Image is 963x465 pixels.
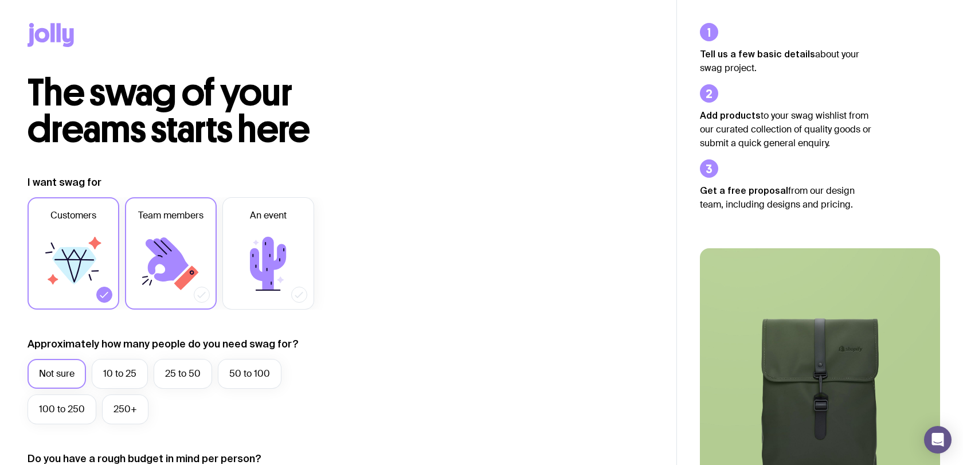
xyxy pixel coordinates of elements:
strong: Tell us a few basic details [700,49,815,59]
span: An event [250,209,287,222]
div: Open Intercom Messenger [924,426,952,454]
label: 25 to 50 [154,359,212,389]
strong: Get a free proposal [700,185,788,196]
p: about your swag project. [700,47,872,75]
label: I want swag for [28,175,101,189]
label: 50 to 100 [218,359,281,389]
span: Customers [50,209,96,222]
p: from our design team, including designs and pricing. [700,183,872,212]
label: Not sure [28,359,86,389]
p: to your swag wishlist from our curated collection of quality goods or submit a quick general enqu... [700,108,872,150]
label: 100 to 250 [28,394,96,424]
strong: Add products [700,110,761,120]
label: 250+ [102,394,148,424]
span: The swag of your dreams starts here [28,70,310,152]
label: 10 to 25 [92,359,148,389]
label: Approximately how many people do you need swag for? [28,337,299,351]
span: Team members [138,209,203,222]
